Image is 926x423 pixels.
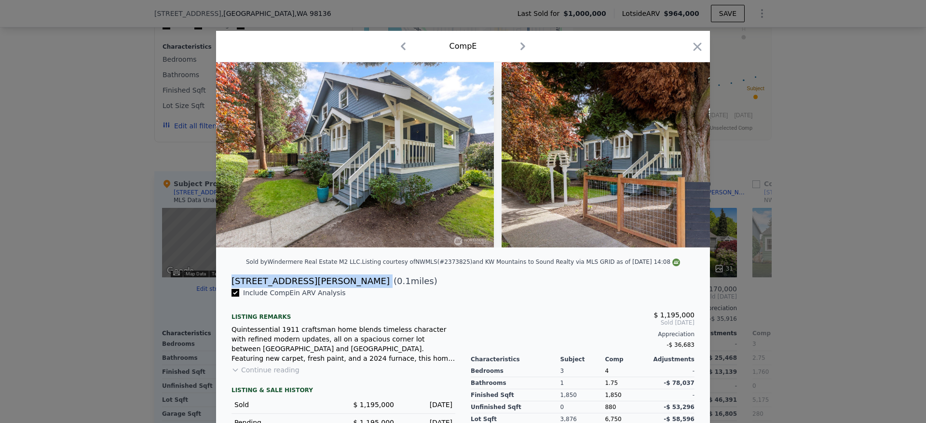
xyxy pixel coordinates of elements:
[560,355,605,363] div: Subject
[231,274,390,288] div: [STREET_ADDRESS][PERSON_NAME]
[560,365,605,377] div: 3
[231,386,455,396] div: LISTING & SALE HISTORY
[672,259,680,266] img: NWMLS Logo
[234,400,336,409] div: Sold
[353,401,394,409] span: $ 1,195,000
[605,377,650,389] div: 1.75
[362,259,680,265] div: Listing courtesy of NWMLS (#2373825) and KW Mountains to Sound Realty via MLS GRID as of [DATE] 1...
[471,365,560,377] div: Bedrooms
[664,404,694,410] span: -$ 53,296
[397,276,411,286] span: 0.1
[650,389,694,401] div: -
[231,305,455,321] div: Listing remarks
[664,380,694,386] span: -$ 78,037
[471,389,560,401] div: Finished Sqft
[471,355,560,363] div: Characteristics
[471,319,694,327] span: Sold [DATE]
[471,377,560,389] div: Bathrooms
[605,355,650,363] div: Comp
[654,311,694,319] span: $ 1,195,000
[650,365,694,377] div: -
[605,368,609,374] span: 4
[216,62,494,247] img: Property Img
[664,416,694,423] span: -$ 58,596
[471,401,560,413] div: Unfinished Sqft
[560,389,605,401] div: 1,850
[449,41,477,52] div: Comp E
[246,259,362,265] div: Sold by Windermere Real Estate M2 LLC .
[605,392,621,398] span: 1,850
[402,400,452,409] div: [DATE]
[390,274,437,288] span: ( miles)
[560,377,605,389] div: 1
[605,416,621,423] span: 6,750
[667,341,694,348] span: -$ 36,683
[471,330,694,338] div: Appreciation
[239,289,350,297] span: Include Comp E in ARV Analysis
[231,325,455,363] div: Quintessential 1911 craftsman home blends timeless character with refined modern updates, all on ...
[560,401,605,413] div: 0
[605,404,616,410] span: 880
[502,62,779,247] img: Property Img
[650,355,694,363] div: Adjustments
[231,365,300,375] button: Continue reading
